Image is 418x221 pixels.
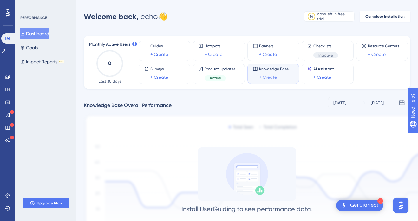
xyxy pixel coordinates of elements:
span: Inactive [318,53,333,58]
span: Product Updates [205,66,235,71]
button: Goals [20,42,38,53]
button: Upgrade Plan [23,198,69,208]
span: Surveys [150,66,168,71]
div: [DATE] [333,99,346,107]
div: 14 [310,14,313,19]
span: Need Help? [15,2,40,9]
a: + Create [313,73,331,81]
span: Monthly Active Users [89,41,130,48]
text: 0 [108,60,111,66]
a: + Create [368,50,386,58]
a: + Create [205,50,222,58]
img: launcher-image-alternative-text [340,202,348,209]
button: Complete Installation [360,11,410,22]
div: BETA [59,60,64,63]
div: Install UserGuiding to see performance data. [181,204,313,213]
span: Complete Installation [365,14,405,19]
span: Hotspots [205,44,222,49]
span: Guides [150,44,168,49]
div: 3 [377,198,383,204]
div: Get Started! [350,202,378,209]
span: Checklists [313,44,338,49]
iframe: UserGuiding AI Assistant Launcher [391,196,410,215]
span: Welcome back, [84,12,139,21]
span: Upgrade Plan [37,201,62,206]
span: Last 30 days [99,79,121,84]
span: Active [210,76,221,81]
div: Open Get Started! checklist, remaining modules: 3 [336,200,383,211]
div: days left in free trial [317,11,352,22]
span: Knowledge Base Overall Performance [84,102,172,109]
span: Banners [259,44,277,49]
div: echo 👋 [84,11,167,22]
div: [DATE] [371,99,384,107]
a: + Create [150,73,168,81]
a: + Create [259,50,277,58]
button: Dashboard [20,28,49,39]
a: + Create [150,50,168,58]
span: AI Assistant [313,66,334,71]
button: Impact ReportsBETA [20,56,64,67]
a: + Create [259,73,277,81]
div: PERFORMANCE [20,15,47,20]
span: Knowledge Base [259,66,289,71]
span: Resource Centers [368,44,399,49]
